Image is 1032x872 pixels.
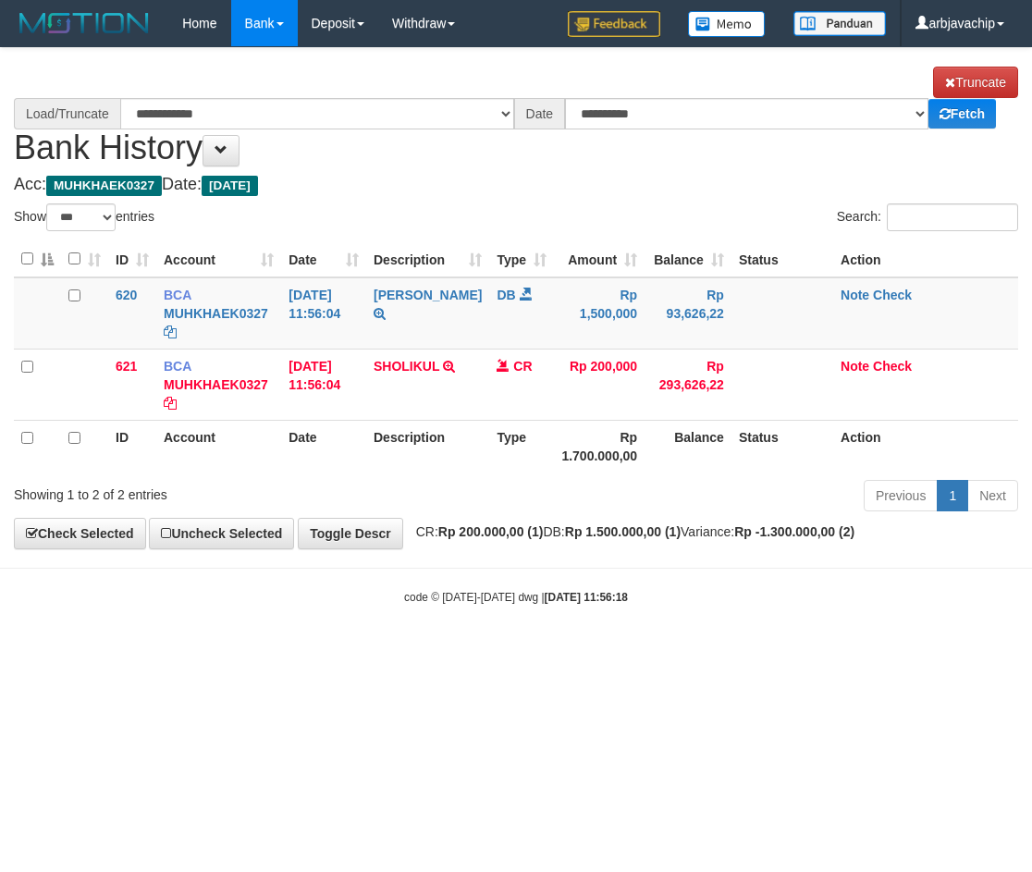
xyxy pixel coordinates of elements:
strong: Rp -1.300.000,00 (2) [734,524,854,539]
span: 621 [116,359,137,374]
strong: Rp 200.000,00 (1) [438,524,544,539]
select: Showentries [46,203,116,231]
a: MUHKHAEK0327 [164,306,268,321]
a: Toggle Descr [298,518,403,549]
span: BCA [164,288,191,302]
th: ID: activate to sort column ascending [108,241,156,277]
th: : activate to sort column descending [14,241,61,277]
a: Truncate [933,67,1018,98]
th: Balance [645,420,731,473]
a: Fetch [928,99,996,129]
label: Search: [837,203,1018,231]
a: 1 [937,480,968,511]
a: Next [967,480,1018,511]
img: panduan.png [793,11,886,36]
a: Note [841,359,869,374]
span: DB [497,288,515,302]
th: Description [366,420,489,473]
a: Previous [864,480,938,511]
span: 620 [116,288,137,302]
th: Type [489,420,554,473]
input: Search: [887,203,1018,231]
strong: Rp 1.500.000,00 (1) [565,524,681,539]
span: [DATE] [202,176,258,196]
th: Account: activate to sort column ascending [156,241,281,277]
th: Description: activate to sort column ascending [366,241,489,277]
span: MUHKHAEK0327 [46,176,162,196]
a: Copy MUHKHAEK0327 to clipboard [164,396,177,411]
strong: [DATE] 11:56:18 [545,591,628,604]
th: Date: activate to sort column ascending [281,241,366,277]
a: Check [873,359,912,374]
th: Action [833,420,1018,473]
td: [DATE] 11:56:04 [281,277,366,350]
span: CR [513,359,532,374]
td: Rp 200,000 [554,349,645,420]
a: MUHKHAEK0327 [164,377,268,392]
td: [DATE] 11:56:04 [281,349,366,420]
a: Copy MUHKHAEK0327 to clipboard [164,325,177,339]
a: Check [873,288,912,302]
a: Uncheck Selected [149,518,294,549]
td: Rp 1,500,000 [554,277,645,350]
th: Amount: activate to sort column ascending [554,241,645,277]
h1: Bank History [14,67,1018,166]
a: SHOLIKUL [374,359,439,374]
span: CR: DB: Variance: [407,524,854,539]
a: [PERSON_NAME] [374,288,482,302]
img: MOTION_logo.png [14,9,154,37]
div: Showing 1 to 2 of 2 entries [14,478,416,504]
th: Balance: activate to sort column ascending [645,241,731,277]
th: : activate to sort column ascending [61,241,108,277]
td: Rp 293,626,22 [645,349,731,420]
label: Show entries [14,203,154,231]
th: Status [731,420,833,473]
td: Rp 93,626,22 [645,277,731,350]
h4: Acc: Date: [14,176,1018,194]
th: Type: activate to sort column ascending [489,241,554,277]
span: BCA [164,359,191,374]
div: Date [514,98,566,129]
a: Note [841,288,869,302]
img: Button%20Memo.svg [688,11,766,37]
th: Action [833,241,1018,277]
a: Check Selected [14,518,146,549]
img: Feedback.jpg [568,11,660,37]
div: Load/Truncate [14,98,120,129]
th: Rp 1.700.000,00 [554,420,645,473]
th: ID [108,420,156,473]
th: Account [156,420,281,473]
small: code © [DATE]-[DATE] dwg | [404,591,628,604]
th: Date [281,420,366,473]
th: Status [731,241,833,277]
